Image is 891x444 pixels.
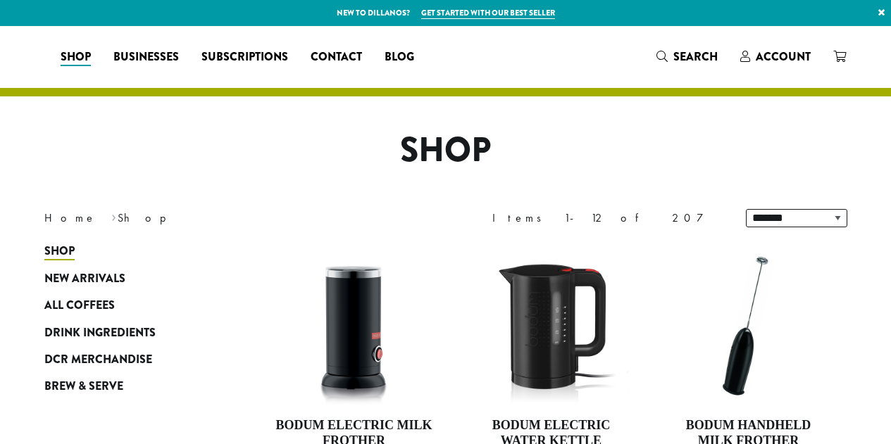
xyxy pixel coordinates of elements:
[44,297,115,315] span: All Coffees
[44,292,213,319] a: All Coffees
[44,324,156,342] span: Drink Ingredients
[44,319,213,345] a: Drink Ingredients
[61,49,91,66] span: Shop
[113,49,179,66] span: Businesses
[44,238,213,265] a: Shop
[667,245,829,407] img: DP3927.01-002.png
[470,245,632,407] img: DP3955.01.png
[44,243,75,260] span: Shop
[44,351,152,369] span: DCR Merchandise
[311,49,362,66] span: Contact
[44,210,425,227] nav: Breadcrumb
[201,49,288,66] span: Subscriptions
[44,210,96,225] a: Home
[44,373,213,400] a: Brew & Serve
[44,346,213,373] a: DCR Merchandise
[111,205,116,227] span: ›
[44,265,213,292] a: New Arrivals
[492,210,725,227] div: Items 1-12 of 207
[756,49,811,65] span: Account
[645,45,729,68] a: Search
[44,378,123,395] span: Brew & Serve
[44,270,125,288] span: New Arrivals
[273,245,435,407] img: DP3954.01-002.png
[421,7,555,19] a: Get started with our best seller
[34,130,858,171] h1: Shop
[673,49,718,65] span: Search
[385,49,414,66] span: Blog
[49,46,102,68] a: Shop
